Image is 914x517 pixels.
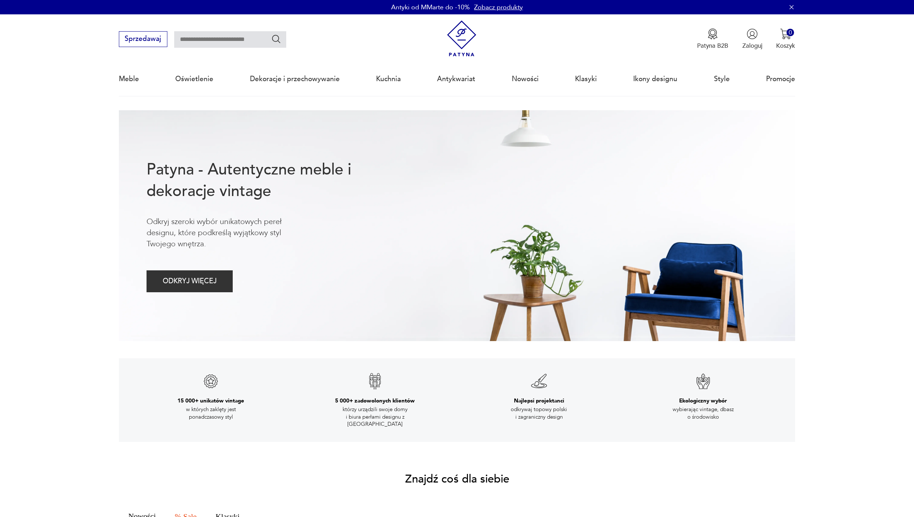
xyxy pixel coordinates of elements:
[500,406,579,420] p: odkrywaj topowy polski i zagraniczny design
[664,406,743,420] p: wybierając vintage, dbasz o środowisko
[776,42,795,50] p: Koszyk
[147,279,233,285] a: ODKRYJ WIĘCEJ
[271,34,282,44] button: Szukaj
[742,42,762,50] p: Zaloguj
[575,62,597,96] a: Klasyki
[335,397,415,404] h3: 5 000+ zadowolonych klientów
[514,397,564,404] h3: Najlepsi projektanci
[202,373,219,390] img: Znak gwarancji jakości
[474,3,523,12] a: Zobacz produkty
[171,406,250,420] p: w których zaklęty jest ponadczasowy styl
[437,62,475,96] a: Antykwariat
[742,28,762,50] button: Zaloguj
[766,62,795,96] a: Promocje
[697,28,728,50] button: Patyna B2B
[633,62,677,96] a: Ikony designu
[695,373,712,390] img: Znak gwarancji jakości
[177,397,244,404] h3: 15 000+ unikatów vintage
[175,62,213,96] a: Oświetlenie
[707,28,718,39] img: Ikona medalu
[679,397,727,404] h3: Ekologiczny wybór
[147,159,379,202] h1: Patyna - Autentyczne meble i dekoracje vintage
[776,28,795,50] button: 0Koszyk
[391,3,470,12] p: Antyki od MMarte do -10%
[714,62,730,96] a: Style
[444,20,480,57] img: Patyna - sklep z meblami i dekoracjami vintage
[697,42,728,50] p: Patyna B2B
[366,373,384,390] img: Znak gwarancji jakości
[405,474,509,484] h2: Znajdź coś dla siebie
[787,29,794,36] div: 0
[119,62,139,96] a: Meble
[780,28,791,39] img: Ikona koszyka
[119,37,167,42] a: Sprzedawaj
[530,373,548,390] img: Znak gwarancji jakości
[147,216,310,250] p: Odkryj szeroki wybór unikatowych pereł designu, które podkreślą wyjątkowy styl Twojego wnętrza.
[250,62,340,96] a: Dekoracje i przechowywanie
[147,270,233,292] button: ODKRYJ WIĘCEJ
[512,62,539,96] a: Nowości
[335,406,414,428] p: którzy urządzili swoje domy i biura perłami designu z [GEOGRAPHIC_DATA]
[119,31,167,47] button: Sprzedawaj
[697,28,728,50] a: Ikona medaluPatyna B2B
[747,28,758,39] img: Ikonka użytkownika
[376,62,401,96] a: Kuchnia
